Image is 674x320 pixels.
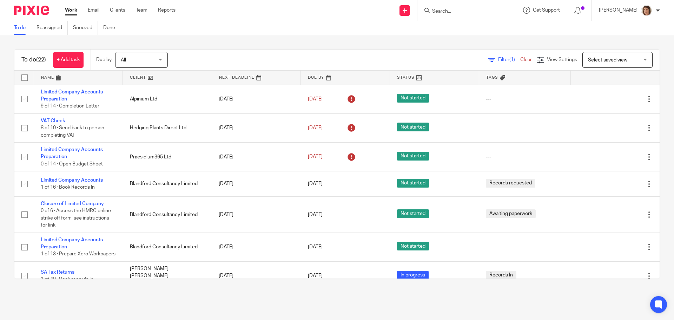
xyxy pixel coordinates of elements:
[73,21,98,35] a: Snoozed
[123,171,212,196] td: Blandford Consultancy Limited
[547,57,577,62] span: View Settings
[41,147,103,159] a: Limited Company Accounts Preparation
[41,201,104,206] a: Closure of Limited Company
[41,90,103,102] a: Limited Company Accounts Preparation
[486,271,516,280] span: Records In
[36,57,46,63] span: (22)
[121,58,126,63] span: All
[53,52,84,68] a: + Add task
[41,270,74,275] a: SA Tax Returns
[212,171,301,196] td: [DATE]
[431,8,495,15] input: Search
[41,185,95,190] span: 1 of 16 · Book Records In
[158,7,176,14] a: Reports
[397,271,429,280] span: In progress
[41,178,103,183] a: Limited Company Accounts
[212,85,301,113] td: [DATE]
[41,162,103,166] span: 0 of 14 · Open Budget Sheet
[123,233,212,261] td: Blandford Consultancy Limited
[397,179,429,188] span: Not started
[520,57,532,62] a: Clear
[41,277,93,282] span: 1 of 40 · Book records in
[41,237,103,249] a: Limited Company Accounts Preparation
[37,21,68,35] a: Reassigned
[308,182,323,187] span: [DATE]
[397,94,429,103] span: Not started
[212,262,301,290] td: [DATE]
[212,113,301,142] td: [DATE]
[308,244,323,249] span: [DATE]
[486,209,536,218] span: Awaiting paperwork
[123,143,212,171] td: Praesidium365 Ltd
[308,97,323,102] span: [DATE]
[308,212,323,217] span: [DATE]
[41,252,115,257] span: 1 of 13 · Prepare Xero Workpapers
[308,155,323,159] span: [DATE]
[123,113,212,142] td: Hedging Plants Direct Ltd
[212,143,301,171] td: [DATE]
[212,196,301,233] td: [DATE]
[65,7,77,14] a: Work
[509,57,515,62] span: (1)
[486,243,563,250] div: ---
[599,7,637,14] p: [PERSON_NAME]
[498,57,520,62] span: Filter
[397,123,429,131] span: Not started
[486,76,498,79] span: Tags
[533,8,560,13] span: Get Support
[397,209,429,218] span: Not started
[123,262,212,290] td: [PERSON_NAME] [PERSON_NAME] ([PERSON_NAME])
[21,56,46,64] h1: To do
[486,179,535,188] span: Records requested
[14,6,49,15] img: Pixie
[588,58,627,63] span: Select saved view
[397,242,429,250] span: Not started
[641,5,652,16] img: Pixie%204.jpg
[136,7,147,14] a: Team
[96,56,112,63] p: Due by
[486,124,563,131] div: ---
[41,125,104,138] span: 8 of 10 · Send back to person completing VAT
[41,118,65,123] a: VAT Check
[486,154,563,161] div: ---
[123,85,212,113] td: Alpinium Ltd
[486,96,563,103] div: ---
[308,125,323,130] span: [DATE]
[14,21,31,35] a: To do
[103,21,120,35] a: Done
[212,233,301,261] td: [DATE]
[110,7,125,14] a: Clients
[397,152,429,161] span: Not started
[41,104,99,109] span: 9 of 14 · Completion Letter
[308,273,323,278] span: [DATE]
[88,7,99,14] a: Email
[41,208,111,228] span: 0 of 6 · Access the HMRC online strike off form, see instructions for link
[123,196,212,233] td: Blandford Consultancy Limited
